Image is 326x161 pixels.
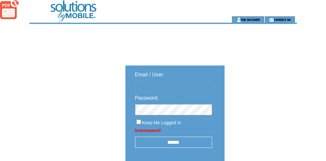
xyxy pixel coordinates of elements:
[135,95,159,101] span: Password:
[274,17,291,21] a: contact us
[236,17,241,22] img: account_icon.gif
[269,17,274,22] img: contact_us_icon.gif
[135,72,164,77] span: Email / User:
[135,128,161,132] a: Forgot password?
[241,17,260,21] a: my account
[142,120,181,125] span: Keep Me Logged In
